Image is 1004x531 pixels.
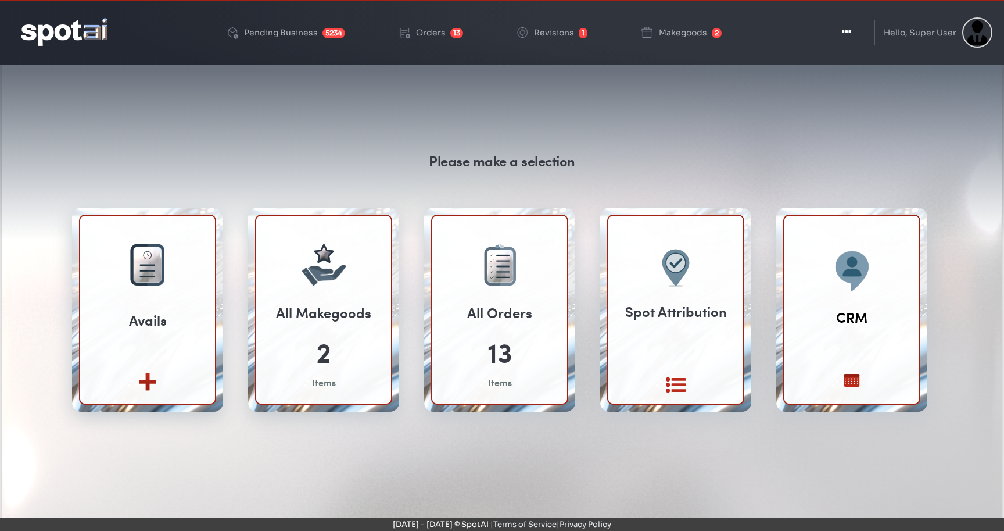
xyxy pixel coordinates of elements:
[304,271,307,273] img: vector-34.svg
[80,310,215,330] div: Avails
[884,28,956,37] div: Hello, Super User
[712,28,722,38] span: 2
[316,332,331,372] div: 2
[962,17,992,48] img: Sterling Cooper & Partners
[467,302,532,323] div: All Orders
[388,7,472,58] a: Orders 13
[534,28,574,37] div: Revisions
[116,393,179,415] a: Create new
[633,384,718,414] a: Google vs Post Logs
[490,259,494,262] img: vector-39.svg
[130,244,164,286] img: group-27.png
[500,244,504,248] img: vector-36.svg
[21,18,107,45] img: logo-reversed.png
[416,28,446,37] div: Orders
[216,7,354,58] a: Pending Business 5234
[506,7,597,58] a: Revisions 1
[560,519,611,529] a: Privacy Policy
[495,244,500,248] img: vector-37.svg
[450,28,463,38] span: 13
[630,7,731,58] a: Makegoods 2
[244,28,318,37] div: Pending Business
[490,265,494,268] img: vector-40.svg
[322,28,345,38] span: 5234
[493,519,557,529] a: Terms of Service
[431,215,568,405] a: All Orders 13 Items
[820,395,883,418] a: My Calendar
[579,28,587,38] span: 1
[276,302,371,323] div: All Makegoods
[490,254,494,256] img: vector-38.svg
[490,276,494,279] img: vector-42.svg
[484,247,516,286] img: group-31.png
[143,251,152,259] img: group-29.png
[515,26,529,40] img: change-circle.png
[820,358,883,403] img: my_calendar_icon_BA2B1B_centered_bigger.svg
[836,307,867,327] a: CRM
[651,244,700,293] img: spot-attribution.png
[487,332,512,372] div: 13
[608,301,743,322] div: Spot Attribution
[139,264,155,277] img: group-28.png
[488,376,512,389] div: Items
[490,270,494,273] img: vector-41.svg
[633,401,718,414] div: Google vs Post Logs
[659,28,707,37] div: Makegoods
[496,254,510,278] img: group-32.png
[824,244,880,299] img: CRM-V4.png
[312,376,336,389] div: Items
[225,26,239,40] img: deployed-code-history.png
[116,355,179,400] img: create-new-2.svg
[255,215,392,405] a: All Makegoods 2 Items
[397,26,411,40] img: order-play.png
[429,151,575,171] div: Please make a selection
[116,401,179,415] div: Create new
